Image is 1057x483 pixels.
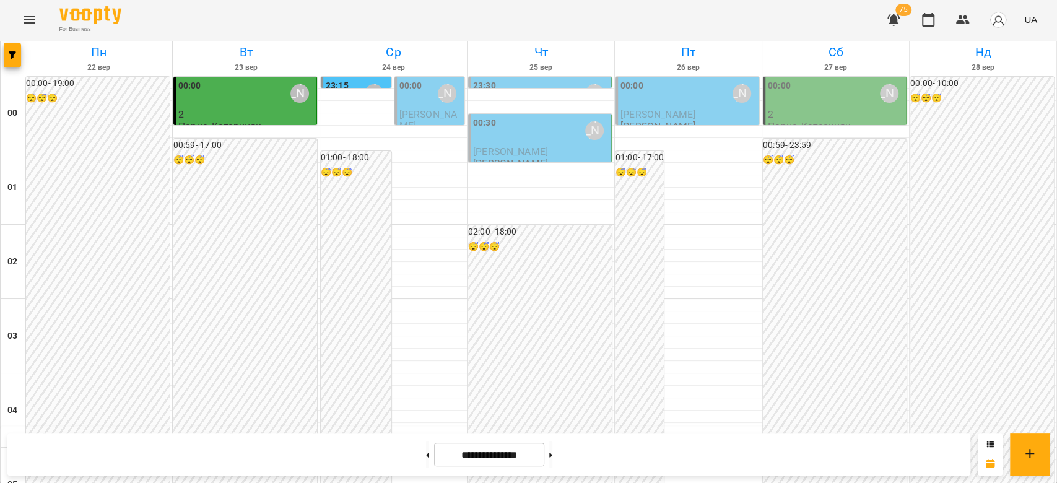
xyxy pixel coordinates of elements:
p: 2 [178,109,314,120]
h6: 01:00 - 18:00 [321,151,391,165]
h6: 00:59 - 23:59 [763,139,907,152]
span: [PERSON_NAME] [620,108,695,120]
button: Menu [15,5,45,35]
h6: 25 вер [469,62,612,74]
span: For Business [59,25,121,33]
div: Олійник Валентин [290,84,309,103]
span: UA [1024,13,1037,26]
h6: 24 вер [322,62,465,74]
h6: Вт [175,43,318,62]
label: 00:00 [768,79,791,93]
h6: 01:00 - 17:00 [615,151,664,165]
h6: 04 [7,404,17,417]
div: Олійник Валентин [733,84,751,103]
label: 00:00 [178,79,201,93]
h6: 00:00 - 19:00 [26,77,170,90]
div: Олійник Валентин [365,84,383,103]
h6: 23 вер [175,62,318,74]
h6: 02 [7,255,17,269]
label: 00:00 [399,79,422,93]
h6: Сб [764,43,907,62]
h6: Пт [617,43,760,62]
span: [PERSON_NAME] [399,108,457,131]
h6: 00 [7,107,17,120]
h6: Пн [27,43,170,62]
h6: 😴😴😴 [468,240,612,254]
h6: Ср [322,43,465,62]
span: 75 [895,4,911,16]
label: 00:00 [620,79,643,93]
h6: 😴😴😴 [615,166,664,180]
div: Олійник Валентин [585,121,604,140]
img: Voopty Logo [59,6,121,24]
p: [PERSON_NAME] [473,158,548,168]
h6: Чт [469,43,612,62]
label: 23:30 [473,79,496,93]
h6: 22 вер [27,62,170,74]
h6: 😴😴😴 [321,166,391,180]
p: [PERSON_NAME] [620,121,695,131]
h6: 😴😴😴 [763,154,907,167]
h6: 00:00 - 10:00 [910,77,1054,90]
span: [PERSON_NAME] [473,146,548,157]
h6: 03 [7,329,17,343]
div: Олійник Валентин [438,84,456,103]
h6: 😴😴😴 [910,92,1054,105]
h6: 27 вер [764,62,907,74]
h6: 😴😴😴 [173,154,317,167]
label: 23:15 [326,79,349,93]
p: Парне_Катериняк [768,121,850,131]
h6: 28 вер [911,62,1055,74]
h6: 26 вер [617,62,760,74]
img: avatar_s.png [990,11,1007,28]
label: 00:30 [473,116,496,130]
h6: 😴😴😴 [26,92,170,105]
p: 2 [768,109,903,120]
button: UA [1019,8,1042,31]
p: Парне_Катериняк [178,121,261,131]
h6: 00:59 - 17:00 [173,139,317,152]
div: Олійник Валентин [585,84,604,103]
h6: 02:00 - 18:00 [468,225,612,239]
h6: 01 [7,181,17,194]
div: Олійник Валентин [880,84,898,103]
h6: Нд [911,43,1055,62]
